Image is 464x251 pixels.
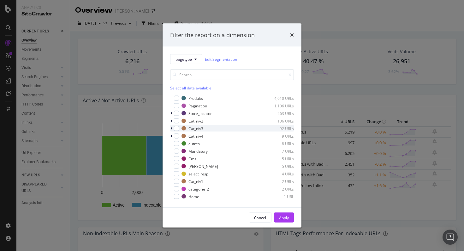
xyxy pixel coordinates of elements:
div: 1,106 URLs [263,103,294,108]
div: times [290,31,294,39]
div: Store_locator [188,111,212,116]
div: 106 URLs [263,118,294,123]
div: Cat_niv2 [188,118,203,123]
div: 9 URLs [263,133,294,139]
span: pagetype [175,56,192,62]
div: Cat_niv3 [188,126,203,131]
div: catégorie_2 [188,186,209,191]
div: 4 URLs [263,171,294,176]
button: Apply [274,213,294,223]
div: 5 URLs [263,156,294,161]
div: Select all data available [170,85,294,91]
div: Pagination [188,103,207,108]
div: Cms [188,156,196,161]
div: Mandatory [188,148,208,154]
div: Cancel [254,215,266,220]
div: modal [163,23,301,228]
div: 7 URLs [263,148,294,154]
div: Apply [279,215,289,220]
input: Search [170,69,294,80]
div: 1 URL [263,194,294,199]
div: 2 URLs [263,179,294,184]
div: Produits [188,95,203,101]
div: 4,610 URLs [263,95,294,101]
div: Cat_niv1 [188,179,203,184]
div: select_resp [188,171,208,176]
div: [PERSON_NAME] [188,163,218,169]
div: Cat_niv4 [188,133,203,139]
div: autres [188,141,200,146]
div: 92 URLs [263,126,294,131]
div: 8 URLs [263,141,294,146]
a: Edit Segmentation [205,56,237,62]
button: pagetype [170,54,202,64]
div: 2 URLs [263,186,294,191]
button: Cancel [249,213,271,223]
div: Open Intercom Messenger [443,230,458,245]
div: Home [188,194,199,199]
div: 5 URLs [263,163,294,169]
div: Filter the report on a dimension [170,31,255,39]
div: 263 URLs [263,111,294,116]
